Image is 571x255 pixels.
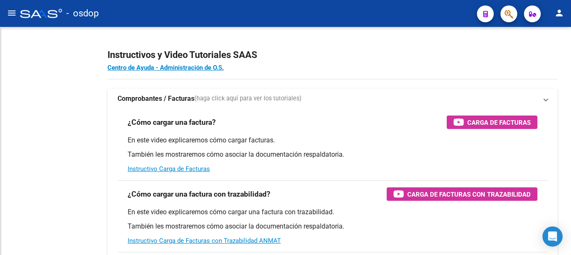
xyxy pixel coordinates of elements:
[107,89,558,109] mat-expansion-panel-header: Comprobantes / Facturas(haga click aquí para ver los tutoriales)
[107,47,558,63] h2: Instructivos y Video Tutoriales SAAS
[447,116,537,129] button: Carga de Facturas
[107,64,224,71] a: Centro de Ayuda - Administración de O.S.
[467,117,531,128] span: Carga de Facturas
[387,187,537,201] button: Carga de Facturas con Trazabilidad
[128,188,270,200] h3: ¿Cómo cargar una factura con trazabilidad?
[128,165,210,173] a: Instructivo Carga de Facturas
[128,136,537,145] p: En este video explicaremos cómo cargar facturas.
[542,226,563,247] div: Open Intercom Messenger
[128,208,537,217] p: En este video explicaremos cómo cargar una factura con trazabilidad.
[128,116,216,128] h3: ¿Cómo cargar una factura?
[66,4,99,23] span: - osdop
[554,8,564,18] mat-icon: person
[128,222,537,231] p: También les mostraremos cómo asociar la documentación respaldatoria.
[128,237,281,244] a: Instructivo Carga de Facturas con Trazabilidad ANMAT
[407,189,531,200] span: Carga de Facturas con Trazabilidad
[7,8,17,18] mat-icon: menu
[194,94,301,103] span: (haga click aquí para ver los tutoriales)
[118,94,194,103] strong: Comprobantes / Facturas
[128,150,537,159] p: También les mostraremos cómo asociar la documentación respaldatoria.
